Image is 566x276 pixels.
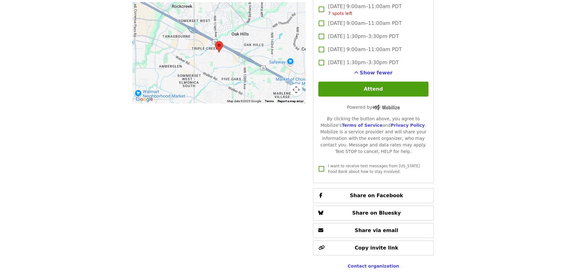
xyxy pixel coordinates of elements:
[328,20,402,27] span: [DATE] 9:00am–11:00am PDT
[313,188,433,203] button: Share on Facebook
[347,105,400,110] span: Powered by
[313,206,433,221] button: Share on Bluesky
[328,11,352,16] span: 7 spots left
[265,99,274,103] a: Terms
[354,69,393,77] button: See more timeslots
[328,33,399,40] span: [DATE] 1:30pm–3:30pm PDT
[313,223,433,238] button: Share via email
[391,123,425,128] a: Privacy Policy
[318,116,428,155] div: By clicking the button above, you agree to Mobilize's and . Mobilize is a service provider and wi...
[355,245,398,251] span: Copy invite link
[342,123,382,128] a: Terms of Service
[328,59,399,66] span: [DATE] 1:30pm–3:30pm PDT
[278,99,304,103] a: Report a map error
[134,95,155,103] img: Google
[313,240,433,255] button: Copy invite link
[348,264,399,269] a: Contact organization
[355,227,398,233] span: Share via email
[134,95,155,103] a: Open this area in Google Maps (opens a new window)
[328,164,420,174] span: I want to receive text messages from [US_STATE] Food Bank about how to stay involved.
[318,82,428,97] button: Attend
[372,105,400,110] img: Powered by Mobilize
[328,46,402,53] span: [DATE] 9:00am–11:00am PDT
[352,210,401,216] span: Share on Bluesky
[290,83,302,96] button: Map camera controls
[227,99,261,103] span: Map data ©2025 Google
[328,3,402,17] span: [DATE] 9:00am–11:00am PDT
[350,193,403,198] span: Share on Facebook
[360,70,393,76] span: Show fewer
